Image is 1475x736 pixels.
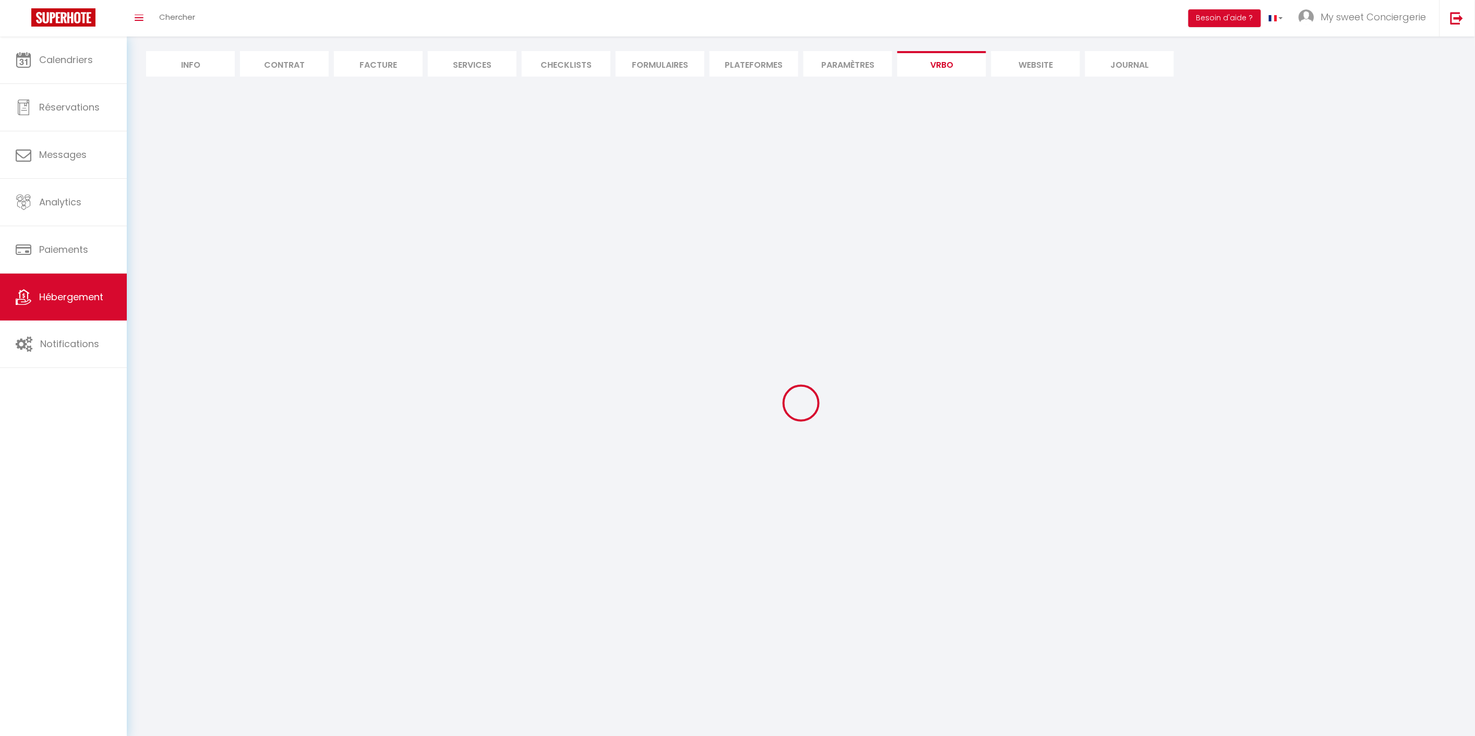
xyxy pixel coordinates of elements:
[39,53,93,66] span: Calendriers
[240,51,329,77] li: Contrat
[428,51,517,77] li: Services
[40,337,99,350] span: Notifications
[616,51,704,77] li: Formulaires
[39,195,81,208] span: Analytics
[1299,9,1314,25] img: ...
[1189,9,1261,27] button: Besoin d'aide ?
[39,101,100,114] span: Réservations
[710,51,798,77] li: Plateformes
[39,290,103,303] span: Hébergement
[334,51,423,77] li: Facture
[8,4,40,35] button: Ouvrir le widget de chat LiveChat
[1085,51,1174,77] li: Journal
[39,148,87,161] span: Messages
[39,243,88,256] span: Paiements
[804,51,892,77] li: Paramètres
[1450,11,1464,24] img: logout
[159,11,195,22] span: Chercher
[991,51,1080,77] li: website
[1321,10,1426,23] span: My sweet Conciergerie
[31,8,95,27] img: Super Booking
[522,51,610,77] li: Checklists
[897,51,986,77] li: Vrbo
[146,51,235,77] li: Info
